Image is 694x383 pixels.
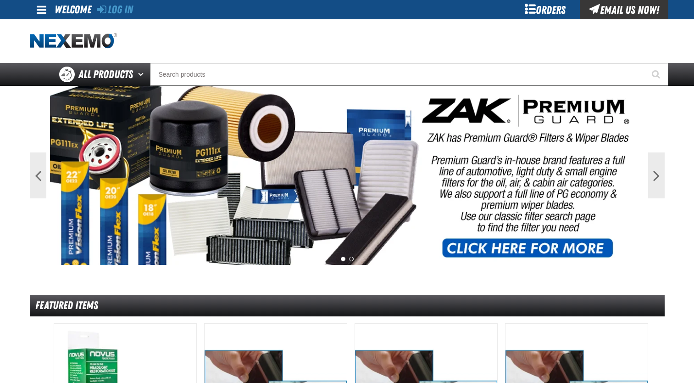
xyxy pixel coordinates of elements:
[150,63,668,86] input: Search
[30,295,665,316] div: Featured Items
[50,86,644,265] img: PG Filters & Wipers
[30,152,46,198] button: Previous
[78,66,133,83] span: All Products
[349,257,354,261] button: 2 of 2
[97,3,133,16] a: Log In
[648,152,665,198] button: Next
[135,63,150,86] button: Open All Products pages
[30,33,117,49] img: Nexemo logo
[341,257,345,261] button: 1 of 2
[645,63,668,86] button: Start Searching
